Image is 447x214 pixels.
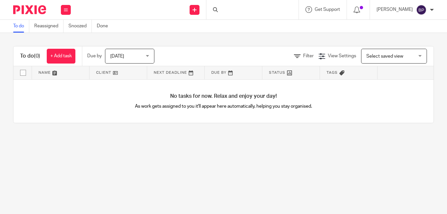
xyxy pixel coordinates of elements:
a: Reassigned [34,20,64,33]
span: Get Support [315,7,340,12]
span: [DATE] [110,54,124,59]
p: As work gets assigned to you it'll appear here automatically, helping you stay organised. [118,103,329,110]
span: Filter [303,54,314,58]
img: svg%3E [416,5,427,15]
p: [PERSON_NAME] [377,6,413,13]
span: Tags [327,71,338,74]
a: To do [13,20,29,33]
span: (0) [34,53,40,59]
a: Snoozed [68,20,92,33]
a: Done [97,20,113,33]
h1: To do [20,53,40,60]
p: Due by [87,53,102,59]
span: Select saved view [366,54,403,59]
img: Pixie [13,5,46,14]
a: + Add task [47,49,75,64]
span: View Settings [328,54,356,58]
h4: No tasks for now. Relax and enjoy your day! [13,93,434,100]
